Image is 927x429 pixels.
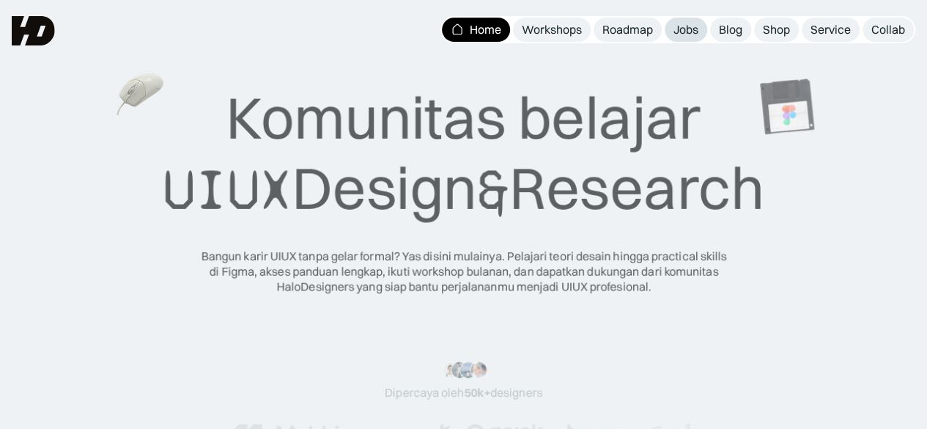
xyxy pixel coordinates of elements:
[522,22,582,37] div: Workshops
[477,155,509,225] span: &
[442,18,510,42] a: Home
[763,22,790,37] div: Shop
[200,249,728,294] div: Bangun karir UIUX tanpa gelar formal? Yas disini mulainya. Pelajari teori desain hingga practical...
[673,22,698,37] div: Jobs
[163,155,292,225] span: UIUX
[163,82,764,225] div: Komunitas belajar Design Research
[802,18,860,42] a: Service
[513,18,591,42] a: Workshops
[710,18,751,42] a: Blog
[810,22,851,37] div: Service
[719,22,742,37] div: Blog
[863,18,914,42] a: Collab
[385,385,542,400] div: Dipercaya oleh designers
[470,22,501,37] div: Home
[602,22,653,37] div: Roadmap
[594,18,662,42] a: Roadmap
[754,18,799,42] a: Shop
[464,385,490,400] span: 50k+
[665,18,707,42] a: Jobs
[871,22,905,37] div: Collab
